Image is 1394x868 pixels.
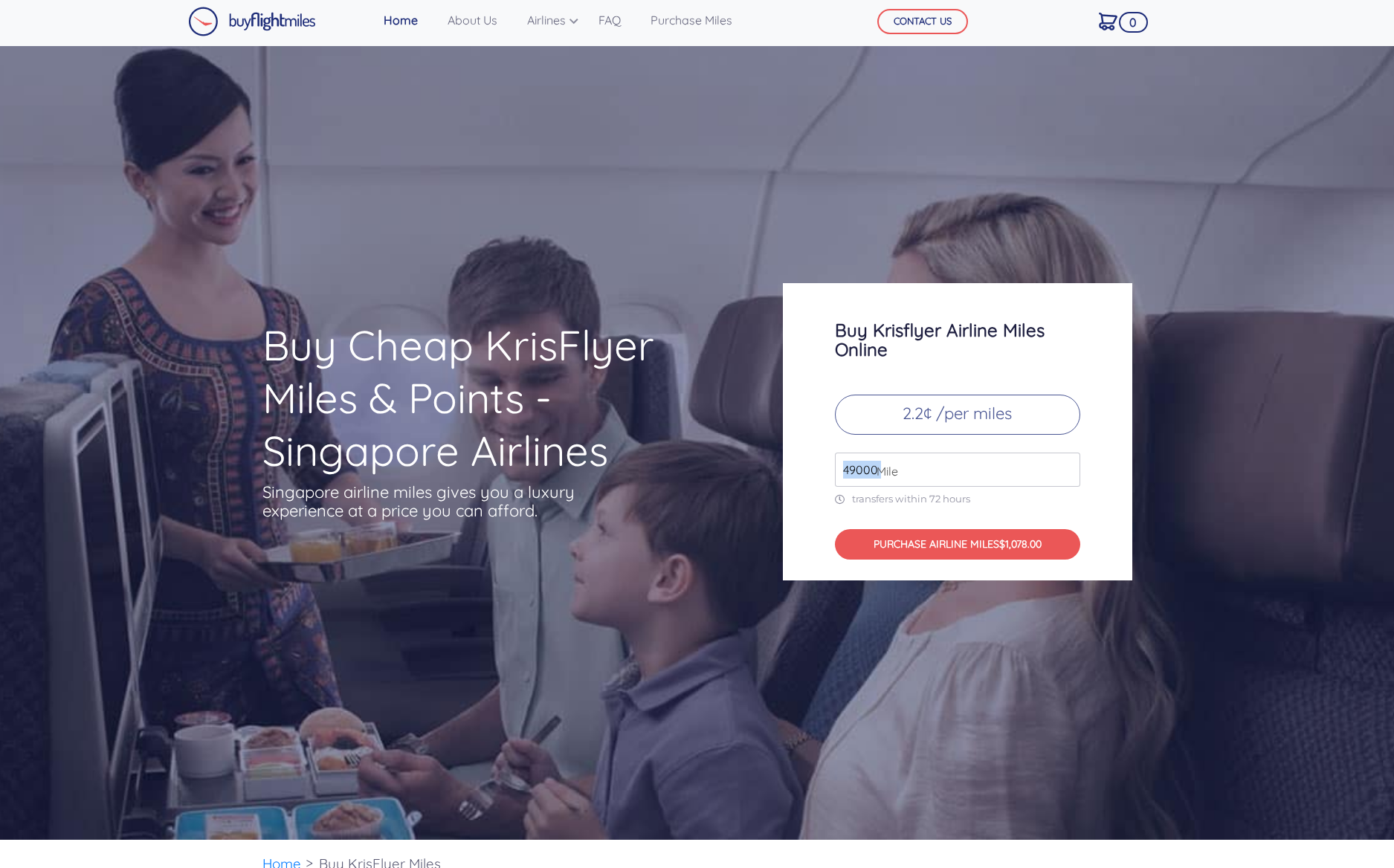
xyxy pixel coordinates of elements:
p: 2.2¢ /per miles [835,395,1080,435]
a: About Us [442,5,503,35]
a: Purchase Miles [645,5,738,35]
a: Buy Flight Miles Logo [188,3,316,40]
a: Home [378,5,424,35]
h1: Buy Cheap KrisFlyer Miles & Points - Singapore Airlines [262,319,725,477]
img: Buy Flight Miles Logo [188,7,316,36]
span: Mile [869,462,898,480]
p: transfers within 72 hours [835,493,1080,505]
img: Cart [1099,13,1117,30]
button: PURCHASE AIRLINE MILES$1,078.00 [835,529,1080,560]
a: 0 [1093,5,1123,36]
p: Singapore airline miles gives you a luxury experience at a price you can afford. [262,483,597,520]
span: $1,078.00 [999,537,1042,551]
button: CONTACT US [877,9,968,34]
span: 0 [1119,12,1148,33]
a: Airlines [521,5,575,35]
h3: Buy Krisflyer Airline Miles Online [835,320,1080,359]
a: FAQ [593,5,627,35]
